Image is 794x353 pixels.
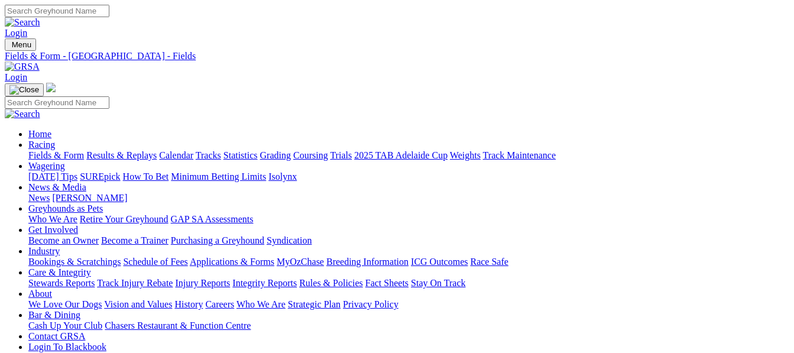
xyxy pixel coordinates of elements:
img: Close [9,85,39,95]
div: Care & Integrity [28,278,789,289]
a: Login [5,72,27,82]
a: Schedule of Fees [123,257,187,267]
a: Home [28,129,51,139]
button: Toggle navigation [5,38,36,51]
a: History [174,299,203,309]
a: Applications & Forms [190,257,274,267]
a: Stay On Track [411,278,465,288]
a: Retire Your Greyhound [80,214,168,224]
span: Menu [12,40,31,49]
a: SUREpick [80,171,120,182]
a: Fields & Form [28,150,84,160]
img: Search [5,17,40,28]
a: Who We Are [28,214,77,224]
div: Wagering [28,171,789,182]
img: GRSA [5,61,40,72]
a: Purchasing a Greyhound [171,235,264,245]
a: Strategic Plan [288,299,341,309]
a: Race Safe [470,257,508,267]
input: Search [5,5,109,17]
a: [PERSON_NAME] [52,193,127,203]
a: Greyhounds as Pets [28,203,103,213]
a: About [28,289,52,299]
a: Become a Trainer [101,235,168,245]
a: ICG Outcomes [411,257,468,267]
img: logo-grsa-white.png [46,83,56,92]
a: Bookings & Scratchings [28,257,121,267]
a: Cash Up Your Club [28,320,102,331]
a: Trials [330,150,352,160]
a: Minimum Betting Limits [171,171,266,182]
a: Syndication [267,235,312,245]
a: Breeding Information [326,257,409,267]
a: MyOzChase [277,257,324,267]
a: Fact Sheets [365,278,409,288]
a: Calendar [159,150,193,160]
a: GAP SA Assessments [171,214,254,224]
a: How To Bet [123,171,169,182]
a: News [28,193,50,203]
a: Become an Owner [28,235,99,245]
a: [DATE] Tips [28,171,77,182]
div: Bar & Dining [28,320,789,331]
a: Chasers Restaurant & Function Centre [105,320,251,331]
a: Fields & Form - [GEOGRAPHIC_DATA] - Fields [5,51,789,61]
a: Grading [260,150,291,160]
a: Statistics [223,150,258,160]
a: Rules & Policies [299,278,363,288]
a: Coursing [293,150,328,160]
a: Weights [450,150,481,160]
div: About [28,299,789,310]
a: Care & Integrity [28,267,91,277]
div: Greyhounds as Pets [28,214,789,225]
a: Contact GRSA [28,331,85,341]
a: Login [5,28,27,38]
a: Who We Are [236,299,286,309]
a: Stewards Reports [28,278,95,288]
img: Search [5,109,40,119]
a: Vision and Values [104,299,172,309]
a: Privacy Policy [343,299,398,309]
a: Industry [28,246,60,256]
a: 2025 TAB Adelaide Cup [354,150,448,160]
a: News & Media [28,182,86,192]
a: Wagering [28,161,65,171]
a: Get Involved [28,225,78,235]
a: Integrity Reports [232,278,297,288]
a: Isolynx [268,171,297,182]
a: Racing [28,140,55,150]
div: News & Media [28,193,789,203]
button: Toggle navigation [5,83,44,96]
div: Get Involved [28,235,789,246]
input: Search [5,96,109,109]
a: We Love Our Dogs [28,299,102,309]
a: Track Injury Rebate [97,278,173,288]
a: Injury Reports [175,278,230,288]
div: Industry [28,257,789,267]
a: Track Maintenance [483,150,556,160]
a: Login To Blackbook [28,342,106,352]
a: Careers [205,299,234,309]
div: Racing [28,150,789,161]
a: Results & Replays [86,150,157,160]
a: Tracks [196,150,221,160]
a: Bar & Dining [28,310,80,320]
